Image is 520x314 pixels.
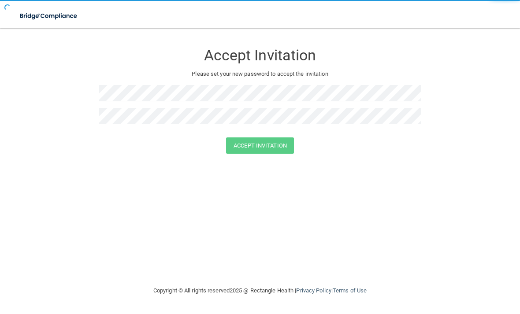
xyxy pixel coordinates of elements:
[13,7,85,25] img: bridge_compliance_login_screen.278c3ca4.svg
[99,47,421,63] h3: Accept Invitation
[106,69,414,79] p: Please set your new password to accept the invitation
[226,137,294,154] button: Accept Invitation
[296,287,331,294] a: Privacy Policy
[333,287,367,294] a: Terms of Use
[99,277,421,305] div: Copyright © All rights reserved 2025 @ Rectangle Health | |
